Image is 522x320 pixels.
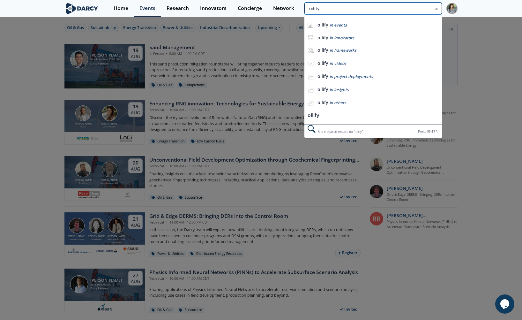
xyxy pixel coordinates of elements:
[446,3,458,14] img: Profile
[317,60,328,66] b: oilify
[273,6,294,11] div: Network
[308,22,313,28] img: icon
[317,99,328,105] b: oilify
[317,86,328,92] b: oilify
[308,35,313,41] img: icon
[64,3,99,14] img: logo-wide.svg
[317,22,328,28] b: oilify
[330,100,346,105] span: in others
[330,87,349,92] span: in insights
[317,34,328,41] b: oilify
[304,3,442,14] input: Advanced Search
[330,35,354,41] span: in innovators
[304,110,442,121] li: oilify
[167,6,189,11] div: Research
[495,294,516,314] iframe: chat widget
[330,61,346,66] span: in videos
[200,6,227,11] div: Innovators
[330,48,356,53] span: in frameworks
[114,6,128,11] div: Home
[238,6,262,11] div: Concierge
[330,74,373,79] span: in project deployments
[139,6,155,11] div: Events
[418,128,437,135] div: Press ENTER
[317,73,328,79] b: oilify
[304,125,442,138] div: More search results for " oilify "
[317,47,328,53] b: oilify
[330,22,347,28] span: in events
